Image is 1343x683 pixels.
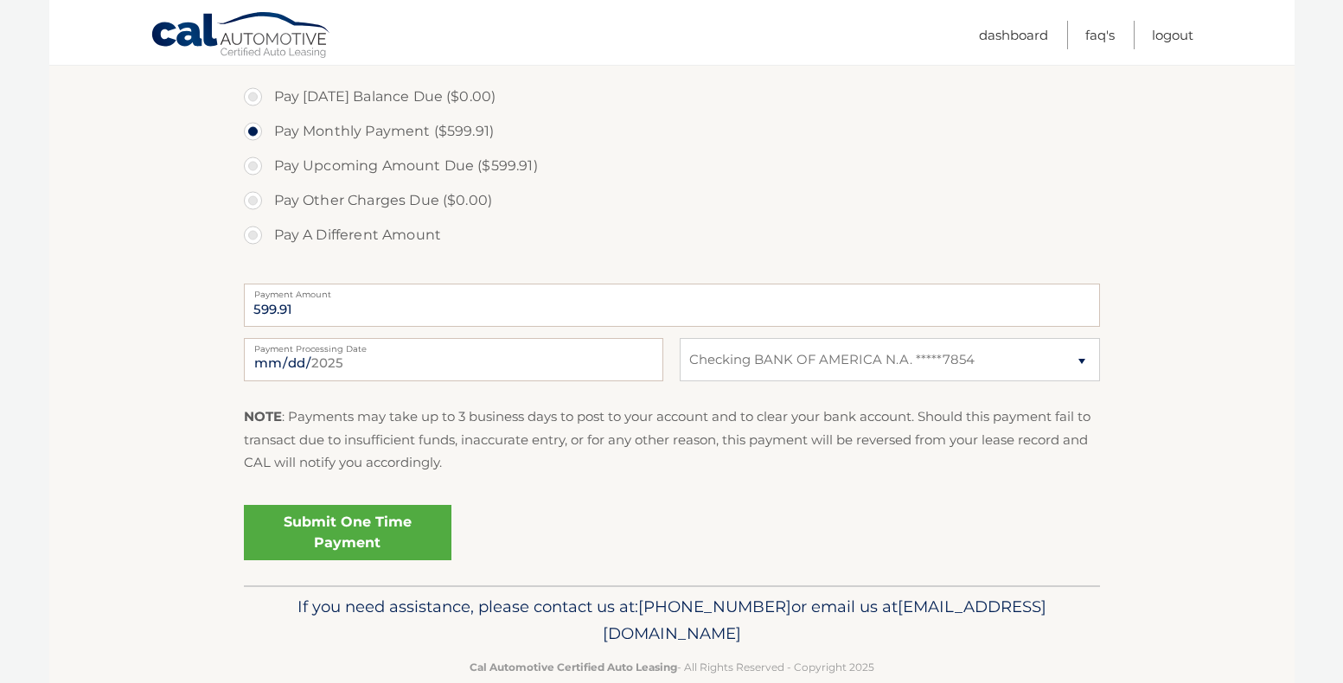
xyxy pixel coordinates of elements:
[470,661,677,673] strong: Cal Automotive Certified Auto Leasing
[244,284,1100,297] label: Payment Amount
[244,284,1100,327] input: Payment Amount
[1085,21,1115,49] a: FAQ's
[244,218,1100,252] label: Pay A Different Amount
[244,408,282,424] strong: NOTE
[244,405,1100,474] p: : Payments may take up to 3 business days to post to your account and to clear your bank account....
[244,149,1100,183] label: Pay Upcoming Amount Due ($599.91)
[244,505,451,560] a: Submit One Time Payment
[150,11,332,61] a: Cal Automotive
[244,338,663,381] input: Payment Date
[244,338,663,352] label: Payment Processing Date
[1152,21,1193,49] a: Logout
[244,80,1100,114] label: Pay [DATE] Balance Due ($0.00)
[244,114,1100,149] label: Pay Monthly Payment ($599.91)
[244,183,1100,218] label: Pay Other Charges Due ($0.00)
[979,21,1048,49] a: Dashboard
[255,593,1089,648] p: If you need assistance, please contact us at: or email us at
[255,658,1089,676] p: - All Rights Reserved - Copyright 2025
[638,597,791,616] span: [PHONE_NUMBER]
